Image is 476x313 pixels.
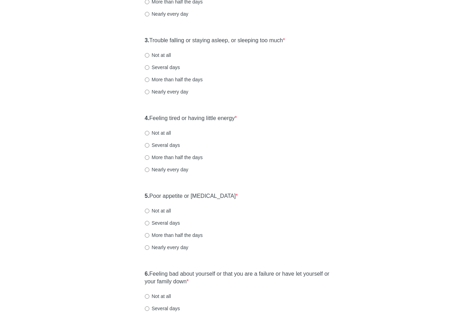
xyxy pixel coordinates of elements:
label: Several days [145,219,180,226]
label: Not at all [145,293,171,300]
label: Poor appetite or [MEDICAL_DATA] [145,192,238,200]
input: Not at all [145,53,149,58]
input: Several days [145,221,149,225]
label: Nearly every day [145,244,188,251]
label: More than half the days [145,76,203,83]
input: Several days [145,65,149,70]
label: Not at all [145,52,171,59]
label: Feeling tired or having little energy [145,114,237,122]
label: More than half the days [145,154,203,161]
label: Trouble falling or staying asleep, or sleeping too much [145,37,285,45]
input: More than half the days [145,233,149,238]
label: Several days [145,142,180,149]
label: More than half the days [145,232,203,239]
input: Nearly every day [145,167,149,172]
input: Nearly every day [145,245,149,250]
label: Feeling bad about yourself or that you are a failure or have let yourself or your family down [145,270,332,286]
strong: 3. [145,37,149,43]
strong: 6. [145,271,149,277]
input: More than half the days [145,77,149,82]
input: Not at all [145,294,149,299]
label: Nearly every day [145,88,188,95]
input: More than half the days [145,155,149,160]
label: Nearly every day [145,10,188,17]
strong: 4. [145,115,149,121]
label: Several days [145,305,180,312]
input: Nearly every day [145,90,149,94]
input: Not at all [145,131,149,135]
input: Several days [145,306,149,311]
label: Several days [145,64,180,71]
input: Nearly every day [145,12,149,16]
label: Nearly every day [145,166,188,173]
input: Not at all [145,209,149,213]
input: Several days [145,143,149,148]
label: Not at all [145,129,171,136]
label: Not at all [145,207,171,214]
strong: 5. [145,193,149,199]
